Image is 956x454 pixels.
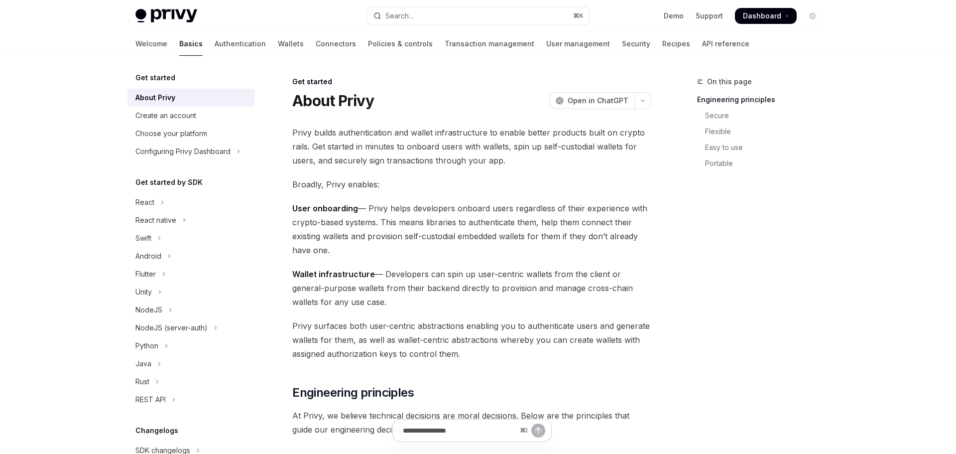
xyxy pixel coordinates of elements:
[697,155,829,171] a: Portable
[707,76,752,88] span: On this page
[127,229,255,247] button: Toggle Swift section
[135,9,197,23] img: light logo
[445,32,534,56] a: Transaction management
[179,32,203,56] a: Basics
[366,7,590,25] button: Open search
[127,89,255,107] a: About Privy
[292,267,651,309] span: — Developers can spin up user-centric wallets from the client or general-purpose wallets from the...
[292,203,358,213] strong: User onboarding
[697,92,829,108] a: Engineering principles
[278,32,304,56] a: Wallets
[135,358,151,370] div: Java
[127,265,255,283] button: Toggle Flutter section
[127,337,255,355] button: Toggle Python section
[127,193,255,211] button: Toggle React section
[215,32,266,56] a: Authentication
[697,140,829,155] a: Easy to use
[127,301,255,319] button: Toggle NodeJS section
[127,391,255,409] button: Toggle REST API section
[135,176,203,188] h5: Get started by SDK
[127,283,255,301] button: Toggle Unity section
[127,355,255,373] button: Toggle Java section
[805,8,821,24] button: Toggle dark mode
[135,232,151,244] div: Swift
[135,214,176,226] div: React native
[135,268,156,280] div: Flutter
[135,425,178,437] h5: Changelogs
[135,146,231,157] div: Configuring Privy Dashboard
[735,8,797,24] a: Dashboard
[292,92,374,110] h1: About Privy
[696,11,723,21] a: Support
[573,12,584,20] span: ⌘ K
[568,96,628,106] span: Open in ChatGPT
[531,424,545,438] button: Send message
[292,126,651,167] span: Privy builds authentication and wallet infrastructure to enable better products built on crypto r...
[135,128,207,140] div: Choose your platform
[135,376,149,388] div: Rust
[135,394,166,406] div: REST API
[135,92,175,104] div: About Privy
[697,108,829,124] a: Secure
[135,32,167,56] a: Welcome
[292,409,651,437] span: At Privy, we believe technical decisions are moral decisions. Below are the principles that guide...
[697,124,829,140] a: Flexible
[743,11,781,21] span: Dashboard
[127,143,255,160] button: Toggle Configuring Privy Dashboard section
[292,319,651,361] span: Privy surfaces both user-centric abstractions enabling you to authenticate users and generate wal...
[127,211,255,229] button: Toggle React native section
[316,32,356,56] a: Connectors
[702,32,749,56] a: API reference
[622,32,650,56] a: Security
[135,110,196,122] div: Create an account
[127,247,255,265] button: Toggle Android section
[127,125,255,143] a: Choose your platform
[292,385,414,401] span: Engineering principles
[135,250,161,262] div: Android
[292,177,651,191] span: Broadly, Privy enables:
[292,201,651,257] span: — Privy helps developers onboard users regardless of their experience with crypto-based systems. ...
[549,92,634,109] button: Open in ChatGPT
[135,322,208,334] div: NodeJS (server-auth)
[403,420,516,442] input: Ask a question...
[292,269,375,279] strong: Wallet infrastructure
[135,304,162,316] div: NodeJS
[368,32,433,56] a: Policies & controls
[135,196,154,208] div: React
[135,340,158,352] div: Python
[127,373,255,391] button: Toggle Rust section
[127,107,255,125] a: Create an account
[127,319,255,337] button: Toggle NodeJS (server-auth) section
[385,10,413,22] div: Search...
[662,32,690,56] a: Recipes
[292,77,651,87] div: Get started
[135,72,175,84] h5: Get started
[135,286,152,298] div: Unity
[546,32,610,56] a: User management
[664,11,684,21] a: Demo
